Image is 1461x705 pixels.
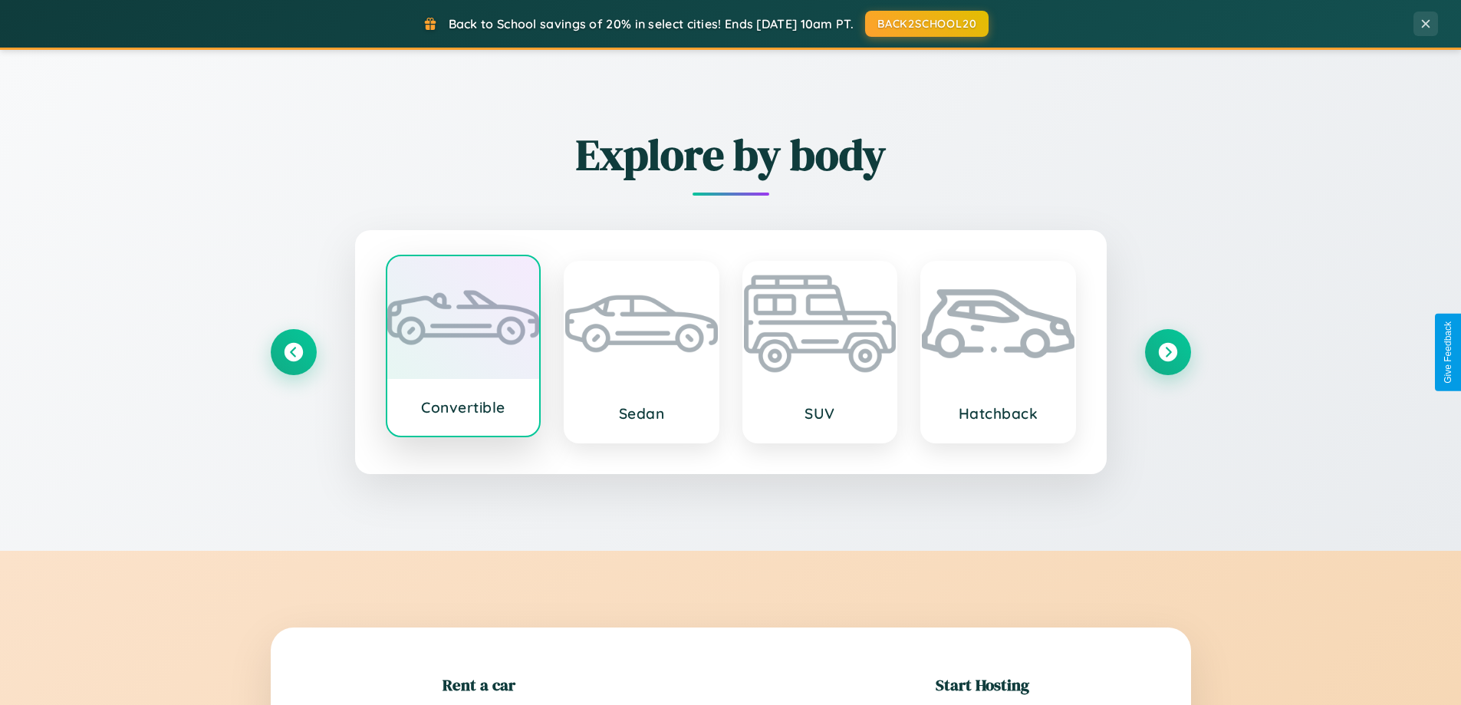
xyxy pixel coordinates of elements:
h2: Start Hosting [936,674,1029,696]
h3: SUV [759,404,881,423]
h3: Hatchback [937,404,1059,423]
h2: Explore by body [271,125,1191,184]
h3: Convertible [403,398,525,417]
h2: Rent a car [443,674,515,696]
span: Back to School savings of 20% in select cities! Ends [DATE] 10am PT. [449,16,854,31]
h3: Sedan [581,404,703,423]
button: BACK2SCHOOL20 [865,11,989,37]
div: Give Feedback [1443,321,1453,384]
